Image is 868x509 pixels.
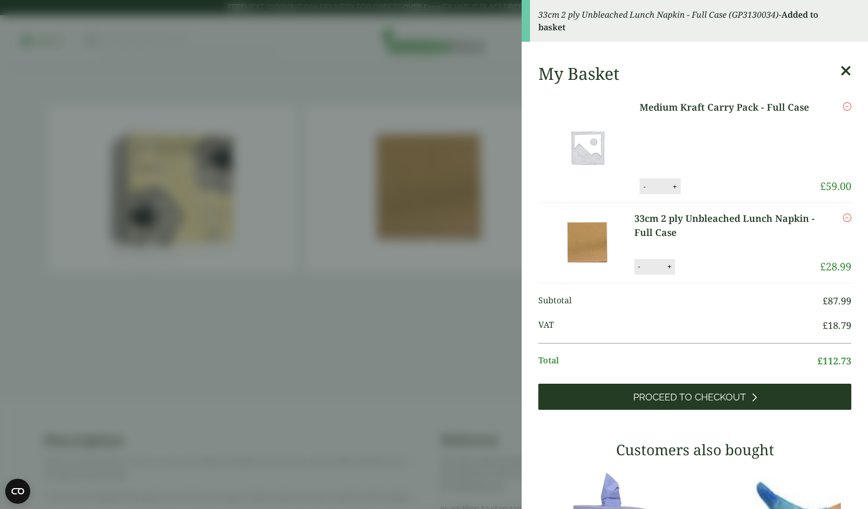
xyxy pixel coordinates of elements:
[823,319,851,332] bdi: 18.79
[820,179,826,193] span: £
[817,354,823,367] span: £
[823,294,851,307] bdi: 87.99
[538,318,823,333] span: VAT
[540,100,634,194] img: Placeholder
[820,259,826,274] span: £
[633,392,746,403] span: Proceed to Checkout
[843,100,851,113] a: Remove this item
[538,441,851,459] h3: Customers also bought
[540,211,634,274] img: 33cm 2 ply Unbleached Napkin-Full Case-0
[823,294,828,307] span: £
[670,182,680,191] button: +
[5,479,30,504] button: Open CMP widget
[538,384,851,410] a: Proceed to Checkout
[640,182,648,191] button: -
[843,211,851,224] a: Remove this item
[817,354,851,367] bdi: 112.73
[820,259,851,274] bdi: 28.99
[664,262,674,271] button: +
[820,179,851,193] bdi: 59.00
[538,64,619,84] h2: My Basket
[538,354,817,368] span: Total
[634,211,820,240] a: 33cm 2 ply Unbleached Lunch Napkin - Full Case
[538,9,779,20] em: 33cm 2 ply Unbleached Lunch Napkin - Full Case (GP3130034)
[640,100,814,114] a: Medium Kraft Carry Pack - Full Case
[538,294,823,308] span: Subtotal
[823,319,828,332] span: £
[635,262,643,271] button: -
